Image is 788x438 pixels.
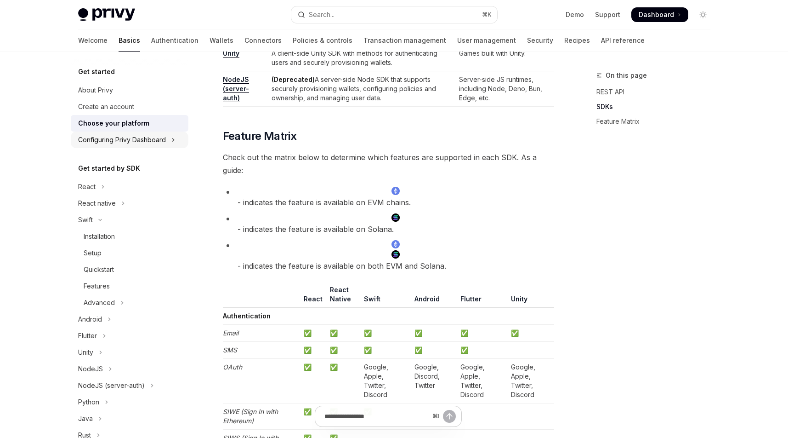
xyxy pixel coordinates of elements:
[457,359,507,403] td: Google, Apple, Twitter, Discord
[210,29,233,52] a: Wallets
[391,250,400,259] img: solana.png
[71,179,188,195] button: Toggle React section
[411,342,456,359] td: ✅
[71,195,188,212] button: Toggle React native section
[78,101,134,112] div: Create an account
[363,29,446,52] a: Transaction management
[71,245,188,261] a: Setup
[223,151,554,177] span: Check out the matrix below to determine which features are supported in each SDK. As a guide:
[457,325,507,342] td: ✅
[84,281,110,292] div: Features
[71,377,188,394] button: Toggle NodeJS (server-auth) section
[78,198,116,209] div: React native
[300,325,326,342] td: ✅
[78,380,145,391] div: NodeJS (server-auth)
[300,403,326,430] td: ✅
[119,29,140,52] a: Basics
[78,363,103,375] div: NodeJS
[223,75,249,102] a: NodeJS (server-auth)
[696,7,710,22] button: Toggle dark mode
[631,7,688,22] a: Dashboard
[78,118,149,129] div: Choose your platform
[223,312,271,320] strong: Authentication
[326,342,360,359] td: ✅
[360,359,411,403] td: Google, Apple, Twitter, Discord
[78,163,140,174] h5: Get started by SDK
[84,231,115,242] div: Installation
[300,359,326,403] td: ✅
[324,406,429,426] input: Ask a question...
[566,10,584,19] a: Demo
[391,187,400,195] img: ethereum.png
[71,115,188,132] a: Choose your platform
[78,314,102,325] div: Android
[78,181,96,192] div: React
[595,10,620,19] a: Support
[84,248,102,259] div: Setup
[507,359,554,403] td: Google, Apple, Twitter, Discord
[84,264,114,275] div: Quickstart
[71,311,188,328] button: Toggle Android section
[443,410,456,423] button: Send message
[564,29,590,52] a: Recipes
[391,213,400,222] img: solana.png
[291,6,497,23] button: Open search
[293,29,352,52] a: Policies & controls
[268,45,455,71] td: A client-side Unity SDK with methods for authenticating users and securely provisioning wallets.
[326,285,360,308] th: React Native
[223,49,239,58] a: Unity
[411,359,456,403] td: Google, Discord, Twitter
[71,82,188,98] a: About Privy
[455,45,554,71] td: Games built with Unity.
[309,9,334,20] div: Search...
[300,342,326,359] td: ✅
[596,99,718,114] a: SDKs
[223,213,554,236] li: - indicates the feature is available on Solana.
[223,186,554,209] li: - indicates the feature is available on EVM chains.
[268,71,455,107] td: A server-side Node SDK that supports securely provisioning wallets, configuring policies and owne...
[527,29,553,52] a: Security
[326,325,360,342] td: ✅
[84,297,115,308] div: Advanced
[71,132,188,148] button: Toggle Configuring Privy Dashboard section
[244,29,282,52] a: Connectors
[71,212,188,228] button: Toggle Swift section
[482,11,492,18] span: ⌘ K
[78,330,97,341] div: Flutter
[457,342,507,359] td: ✅
[360,403,411,430] td: ✅
[71,361,188,377] button: Toggle NodeJS section
[223,239,554,272] li: - indicates the feature is available on both EVM and Solana.
[78,397,99,408] div: Python
[391,240,400,248] img: ethereum.png
[78,85,113,96] div: About Privy
[326,359,360,403] td: ✅
[326,403,360,430] td: ✅
[78,347,93,358] div: Unity
[78,134,166,145] div: Configuring Privy Dashboard
[507,325,554,342] td: ✅
[360,325,411,342] td: ✅
[223,329,238,337] em: Email
[78,413,93,424] div: Java
[596,85,718,99] a: REST API
[71,228,188,245] a: Installation
[601,29,645,52] a: API reference
[411,285,456,308] th: Android
[78,66,115,77] h5: Get started
[507,285,554,308] th: Unity
[71,344,188,361] button: Toggle Unity section
[71,98,188,115] a: Create an account
[223,346,237,354] em: SMS
[71,410,188,427] button: Toggle Java section
[411,325,456,342] td: ✅
[606,70,647,81] span: On this page
[639,10,674,19] span: Dashboard
[360,342,411,359] td: ✅
[457,29,516,52] a: User management
[78,29,108,52] a: Welcome
[300,285,326,308] th: React
[223,363,242,371] em: OAuth
[272,75,315,83] strong: (Deprecated)
[71,261,188,278] a: Quickstart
